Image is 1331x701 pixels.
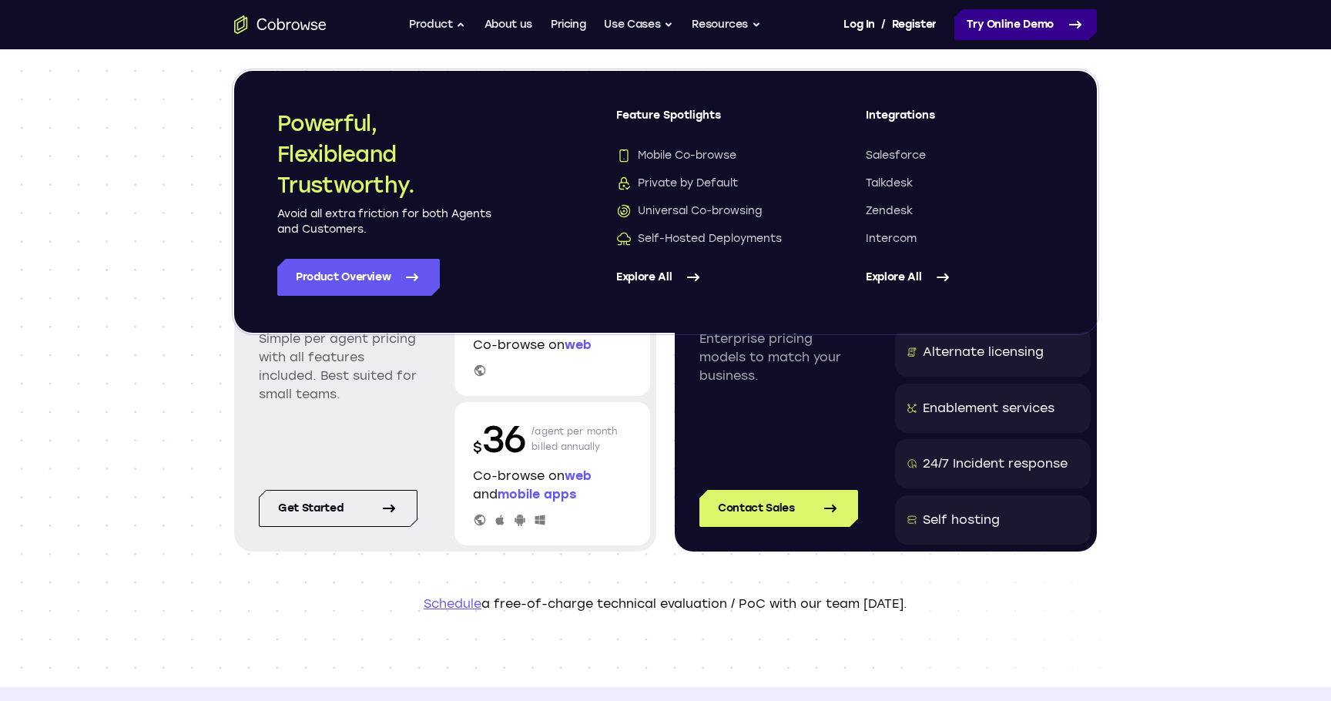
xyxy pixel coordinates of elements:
[866,108,1054,136] span: Integrations
[616,108,804,136] span: Feature Spotlights
[616,231,782,247] span: Self-Hosted Deployments
[424,596,481,611] a: Schedule
[616,148,736,163] span: Mobile Co-browse
[699,490,858,527] a: Contact Sales
[234,15,327,34] a: Go to the home page
[866,148,1054,163] a: Salesforce
[473,414,525,464] p: 36
[866,231,1054,247] a: Intercom
[866,176,913,191] span: Talkdesk
[473,336,632,354] p: Co-browse on
[277,206,493,237] p: Avoid all extra friction for both Agents and Customers.
[923,454,1068,473] div: 24/7 Incident response
[923,343,1044,361] div: Alternate licensing
[616,231,804,247] a: Self-Hosted DeploymentsSelf-Hosted Deployments
[616,148,804,163] a: Mobile Co-browseMobile Co-browse
[923,399,1054,418] div: Enablement services
[259,330,417,404] p: Simple per agent pricing with all features included. Best suited for small teams.
[866,231,917,247] span: Intercom
[616,203,804,219] a: Universal Co-browsingUniversal Co-browsing
[409,9,466,40] button: Product
[692,9,761,40] button: Resources
[277,259,440,296] a: Product Overview
[565,468,592,483] span: web
[866,203,1054,219] a: Zendesk
[866,176,1054,191] a: Talkdesk
[699,330,858,385] p: Enterprise pricing models to match your business.
[551,9,586,40] a: Pricing
[616,176,738,191] span: Private by Default
[277,108,493,200] h2: Powerful, Flexible and Trustworthy.
[954,9,1097,40] a: Try Online Demo
[484,9,532,40] a: About us
[866,148,926,163] span: Salesforce
[616,176,632,191] img: Private by Default
[234,595,1097,613] p: a free-of-charge technical evaluation / PoC with our team [DATE].
[866,259,1054,296] a: Explore All
[473,439,482,456] span: $
[616,176,804,191] a: Private by DefaultPrivate by Default
[843,9,874,40] a: Log In
[473,467,632,504] p: Co-browse on and
[616,259,804,296] a: Explore All
[881,15,886,34] span: /
[565,337,592,352] span: web
[923,511,1000,529] div: Self hosting
[498,487,576,501] span: mobile apps
[892,9,937,40] a: Register
[616,231,632,247] img: Self-Hosted Deployments
[531,414,618,464] p: /agent per month billed annually
[616,203,762,219] span: Universal Co-browsing
[866,203,913,219] span: Zendesk
[616,148,632,163] img: Mobile Co-browse
[604,9,673,40] button: Use Cases
[259,490,417,527] a: Get started
[616,203,632,219] img: Universal Co-browsing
